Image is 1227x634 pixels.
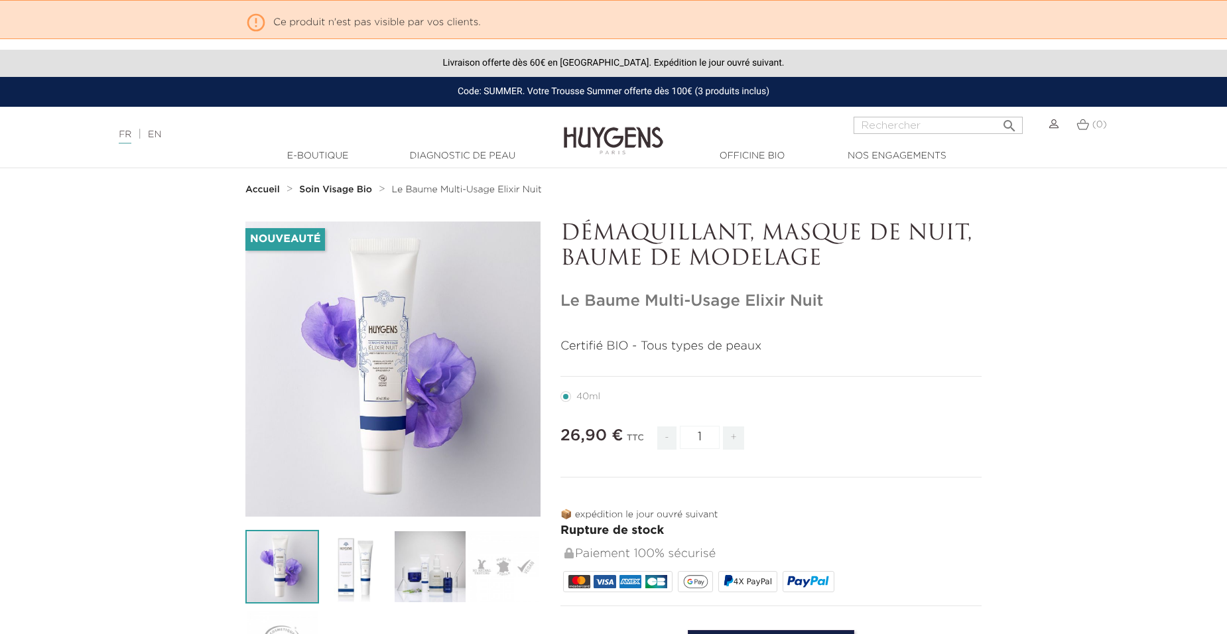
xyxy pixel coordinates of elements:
img: CB_NATIONALE [645,575,667,588]
a: EN [148,130,161,139]
li: Nouveauté [245,228,325,251]
img: Huygens [564,105,663,157]
strong: Accueil [245,185,280,194]
span: 26,90 € [560,428,623,444]
label: 40ml [560,391,616,402]
a: Accueil [245,184,283,195]
p: Ce produit n'est pas visible par vos clients. [245,9,982,31]
a: Le Baume Multi-Usage Elixir Nuit [392,184,542,195]
span: 4X PayPal [734,577,772,586]
button:  [998,113,1021,131]
div: | [112,127,501,143]
p: DÉMAQUILLANT, MASQUE DE NUIT, BAUME DE MODELAGE [560,222,982,273]
strong: Soin Visage Bio [299,185,372,194]
input: Quantité [680,426,720,449]
a: Officine Bio [686,149,818,163]
span: Le Baume Multi-Usage Elixir Nuit [392,185,542,194]
input: Rechercher [854,117,1023,134]
span: - [657,426,676,450]
img: AMEX [619,575,641,588]
div: Paiement 100% sécurisé [563,540,982,568]
span: Rupture de stock [560,525,664,537]
p: Certifié BIO - Tous types de peaux [560,338,982,355]
img: Paiement 100% sécurisé [564,548,574,558]
i:  [1001,114,1017,130]
i:  [245,9,267,30]
span: (0) [1092,120,1107,129]
a: FR [119,130,131,144]
a: Soin Visage Bio [299,184,375,195]
img: VISA [594,575,615,588]
h1: Le Baume Multi-Usage Elixir Nuit [560,292,982,311]
div: TTC [627,424,644,460]
p: 📦 expédition le jour ouvré suivant [560,508,982,522]
a: E-Boutique [251,149,384,163]
img: google_pay [683,575,708,588]
a: Diagnostic de peau [396,149,529,163]
a: Nos engagements [830,149,963,163]
img: MASTERCARD [568,575,590,588]
span: + [723,426,744,450]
